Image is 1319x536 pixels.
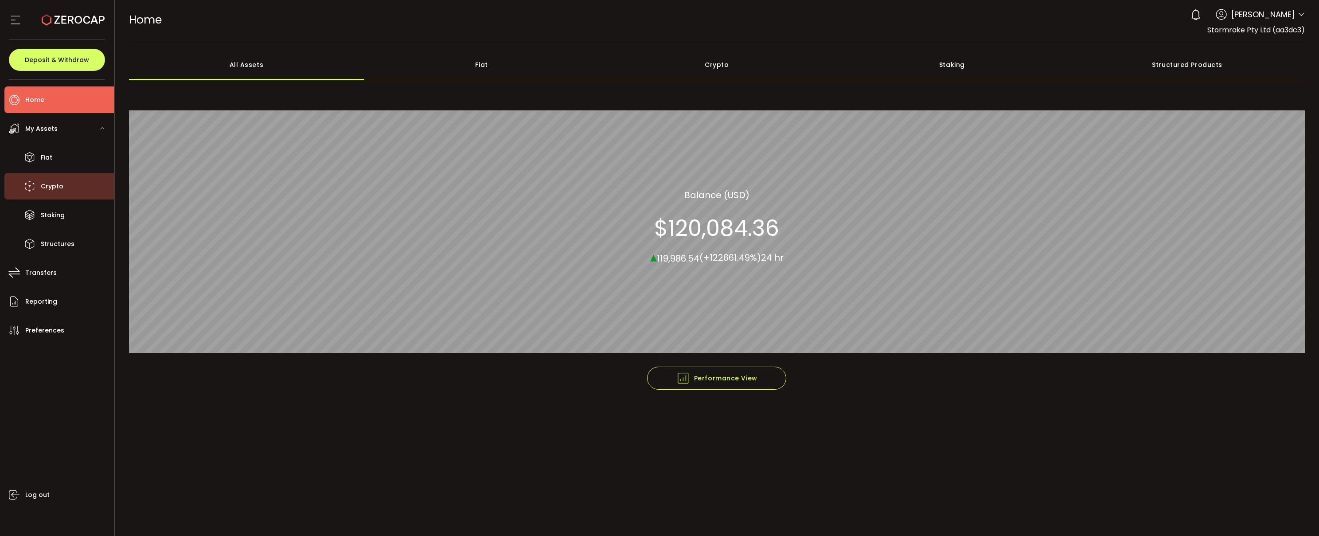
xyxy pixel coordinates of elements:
[25,94,44,106] span: Home
[364,49,599,80] div: Fiat
[41,180,63,193] span: Crypto
[9,49,105,71] button: Deposit & Withdraw
[699,251,761,264] span: (+122661.49%)
[25,324,64,337] span: Preferences
[129,49,364,80] div: All Assets
[654,215,779,241] section: $120,084.36
[25,295,57,308] span: Reporting
[25,57,89,63] span: Deposit & Withdraw
[676,372,757,385] span: Performance View
[835,49,1070,80] div: Staking
[41,238,74,250] span: Structures
[647,367,786,390] button: Performance View
[1231,8,1295,20] span: [PERSON_NAME]
[25,266,57,279] span: Transfers
[129,12,162,27] span: Home
[657,252,699,264] span: 119,986.54
[1207,25,1305,35] span: Stormrake Pty Ltd (aa3dc3)
[41,151,52,164] span: Fiat
[1069,49,1305,80] div: Structured Products
[599,49,835,80] div: Crypto
[25,122,58,135] span: My Assets
[1275,493,1319,536] iframe: Chat Widget
[41,209,65,222] span: Staking
[761,251,784,264] span: 24 hr
[684,188,749,201] section: Balance (USD)
[650,247,657,266] span: ▴
[25,489,50,501] span: Log out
